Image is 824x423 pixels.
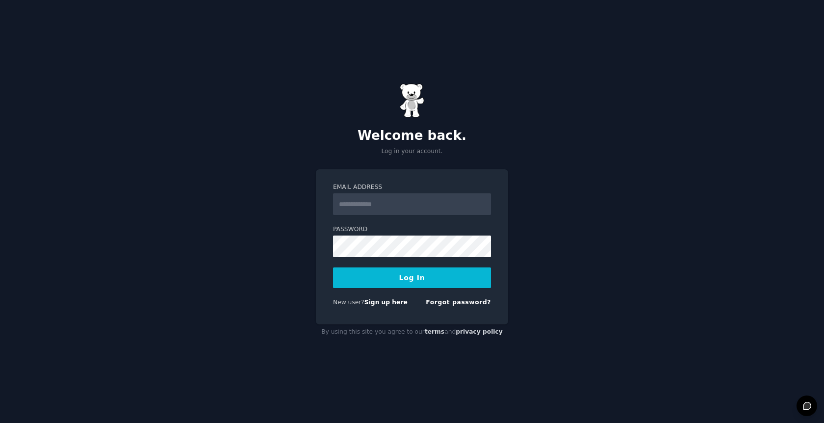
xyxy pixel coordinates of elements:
[456,328,503,335] a: privacy policy
[333,299,364,306] span: New user?
[364,299,408,306] a: Sign up here
[316,128,508,144] h2: Welcome back.
[333,183,491,192] label: Email Address
[316,324,508,340] div: By using this site you agree to our and
[333,267,491,288] button: Log In
[333,225,491,234] label: Password
[425,328,444,335] a: terms
[400,83,424,118] img: Gummy Bear
[316,147,508,156] p: Log in your account.
[426,299,491,306] a: Forgot password?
